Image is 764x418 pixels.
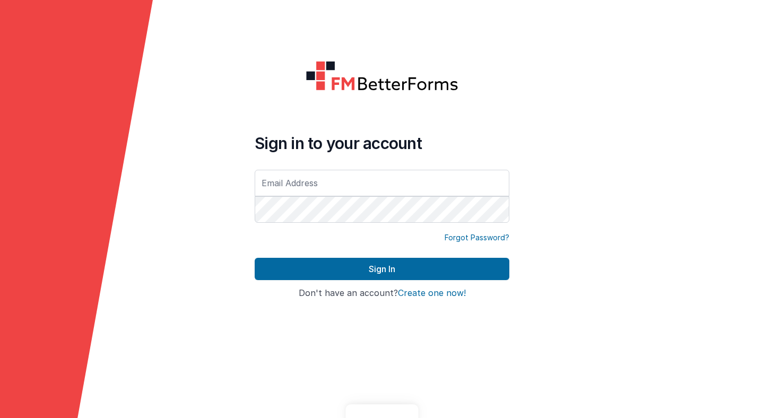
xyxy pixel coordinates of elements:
button: Create one now! [398,289,466,298]
h4: Don't have an account? [255,289,509,298]
input: Email Address [255,170,509,196]
button: Sign In [255,258,509,280]
a: Forgot Password? [445,232,509,243]
h4: Sign in to your account [255,134,509,153]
